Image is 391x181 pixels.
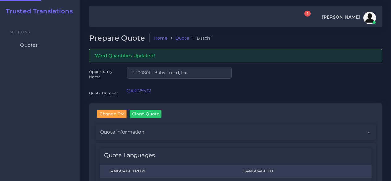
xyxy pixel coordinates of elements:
span: 1 [304,11,311,17]
span: Quote information [100,129,144,136]
th: Language From [100,165,235,178]
a: Quotes [5,39,76,52]
a: 1 [299,14,310,22]
li: Batch 1 [189,35,213,41]
label: Quote Number [89,90,118,96]
a: Home [154,35,168,41]
div: Word Quantities Updated! [89,49,382,62]
div: Quote information [96,124,376,140]
h2: Prepare Quote [89,34,150,43]
h4: Quote Languages [104,152,155,159]
a: [PERSON_NAME]avatar [319,12,378,24]
span: Quotes [20,42,38,49]
span: [PERSON_NAME] [322,15,360,19]
a: QAR125532 [127,88,151,93]
img: avatar [363,12,376,24]
span: Sections [10,30,30,34]
input: Change PM [97,110,127,118]
a: Trusted Translations [2,7,73,15]
input: Clone Quote [130,110,162,118]
label: Opportunity Name [89,69,118,80]
a: Quote [175,35,189,41]
th: Language To [235,165,372,178]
